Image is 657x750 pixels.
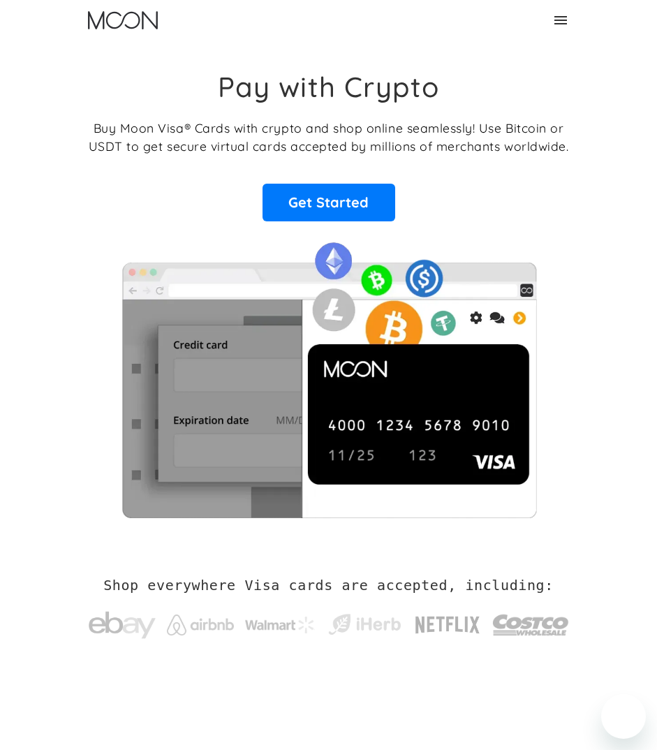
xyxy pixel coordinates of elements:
[167,615,234,635] img: Airbnb
[263,184,395,221] a: Get Started
[167,601,234,642] a: Airbnb
[89,233,569,517] img: Moon Cards let you spend your crypto anywhere Visa is accepted.
[89,604,156,646] img: ebay
[103,577,554,594] h2: Shop everywhere Visa cards are accepted, including:
[89,119,569,156] p: Buy Moon Visa® Cards with crypto and shop online seamlessly! Use Bitcoin or USDT to get secure vi...
[492,589,569,654] a: Costco
[245,603,315,640] a: Walmart
[89,590,156,653] a: ebay
[245,617,315,633] img: Walmart
[326,611,403,638] img: iHerb
[88,11,158,29] img: Moon Logo
[326,597,403,645] a: iHerb
[88,11,158,29] a: home
[414,594,481,649] a: Netflix
[218,70,440,103] h1: Pay with Crypto
[601,694,646,739] iframe: Button to launch messaging window
[414,608,481,642] img: Netflix
[492,603,569,647] img: Costco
